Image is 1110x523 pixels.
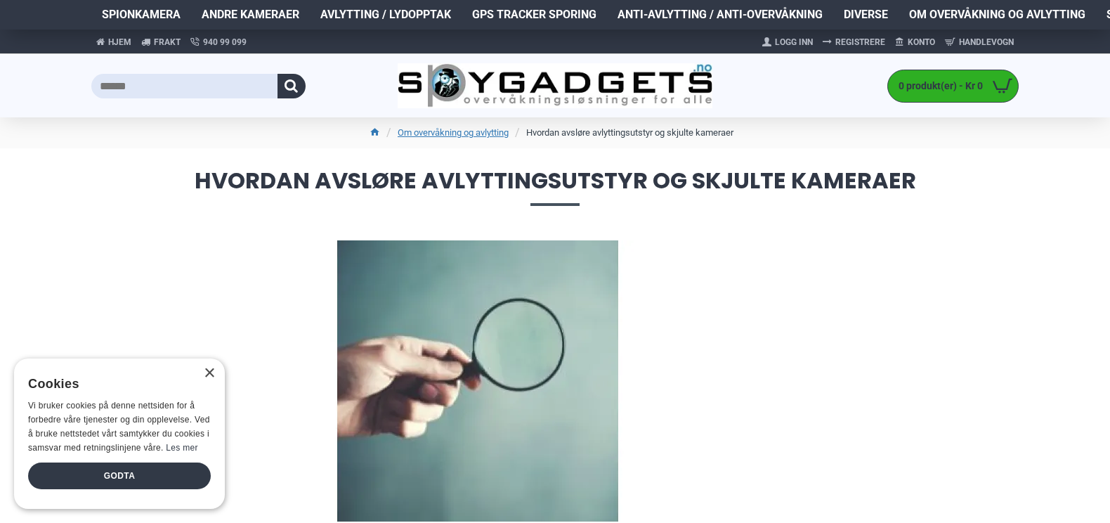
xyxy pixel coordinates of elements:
a: Om overvåkning og avlytting [398,126,509,140]
a: Logg Inn [757,31,818,53]
span: 0 produkt(er) - Kr 0 [888,79,986,93]
a: Registrere [818,31,890,53]
span: Hjem [108,36,131,49]
span: Anti-avlytting / Anti-overvåkning [618,6,823,23]
span: Konto [908,36,935,49]
div: Cookies [28,369,202,399]
span: GPS Tracker Sporing [472,6,596,23]
span: 940 99 099 [203,36,247,49]
span: Avlytting / Lydopptak [320,6,451,23]
a: 0 produkt(er) - Kr 0 [888,70,1018,102]
img: Hvordan avsløre avlyttingsutstyr og skjulte kameraer [105,240,850,522]
span: Diverse [844,6,888,23]
a: Les mer, opens a new window [166,443,197,453]
span: Spionkamera [102,6,181,23]
div: Godta [28,463,211,489]
span: Vi bruker cookies på denne nettsiden for å forbedre våre tjenester og din opplevelse. Ved å bruke... [28,401,210,452]
span: Handlevogn [959,36,1014,49]
a: Konto [890,31,940,53]
a: Handlevogn [940,31,1019,53]
img: SpyGadgets.no [398,63,713,109]
span: Registrere [835,36,885,49]
div: Close [204,368,214,379]
a: Hjem [91,30,136,54]
span: Om overvåkning og avlytting [909,6,1085,23]
a: Frakt [136,30,185,54]
span: Andre kameraer [202,6,299,23]
span: Hvordan avsløre avlyttingsutstyr og skjulte kameraer [91,169,1019,205]
span: Logg Inn [775,36,813,49]
span: Frakt [154,36,181,49]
